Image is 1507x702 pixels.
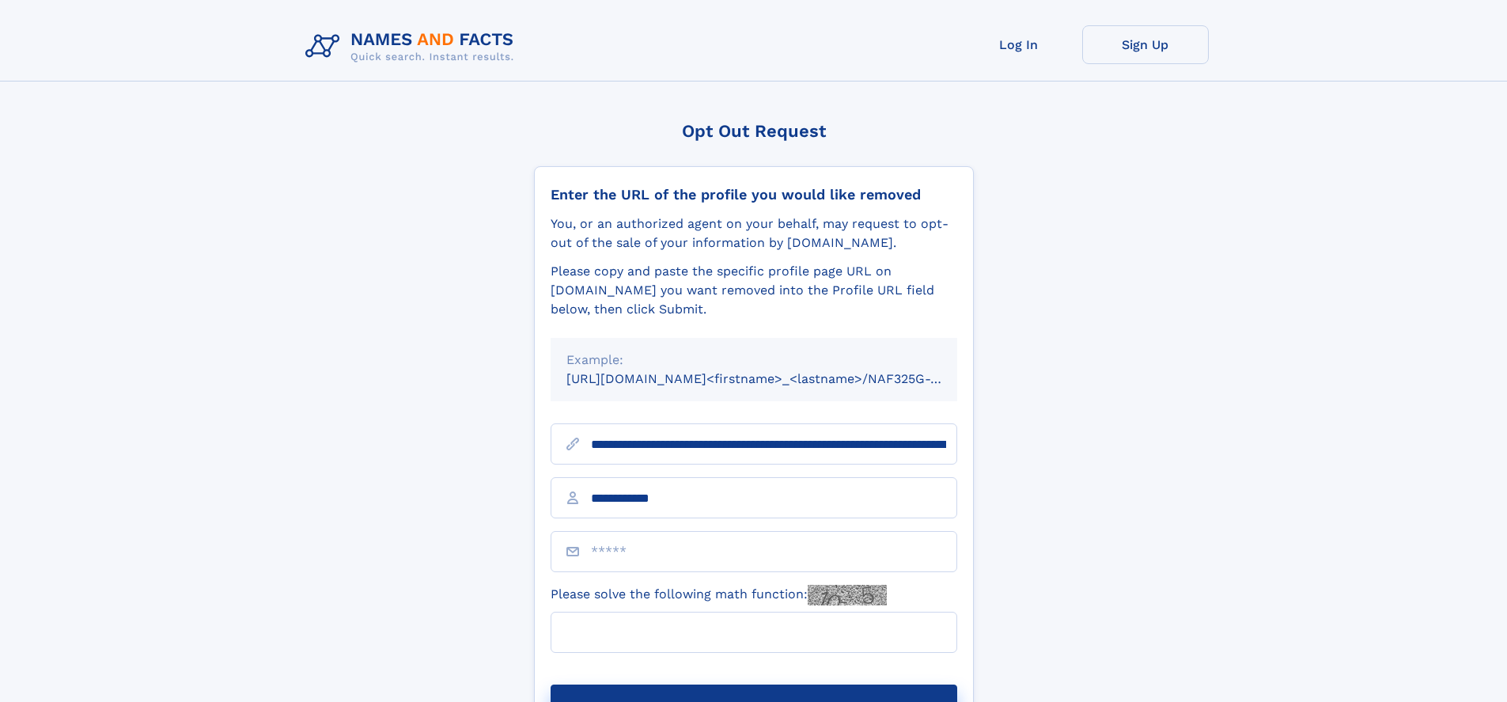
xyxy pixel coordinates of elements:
a: Sign Up [1082,25,1209,64]
div: Example: [566,351,941,370]
div: Enter the URL of the profile you would like removed [551,186,957,203]
img: Logo Names and Facts [299,25,527,68]
small: [URL][DOMAIN_NAME]<firstname>_<lastname>/NAF325G-xxxxxxxx [566,371,987,386]
div: Opt Out Request [534,121,974,141]
label: Please solve the following math function: [551,585,887,605]
div: Please copy and paste the specific profile page URL on [DOMAIN_NAME] you want removed into the Pr... [551,262,957,319]
a: Log In [956,25,1082,64]
div: You, or an authorized agent on your behalf, may request to opt-out of the sale of your informatio... [551,214,957,252]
